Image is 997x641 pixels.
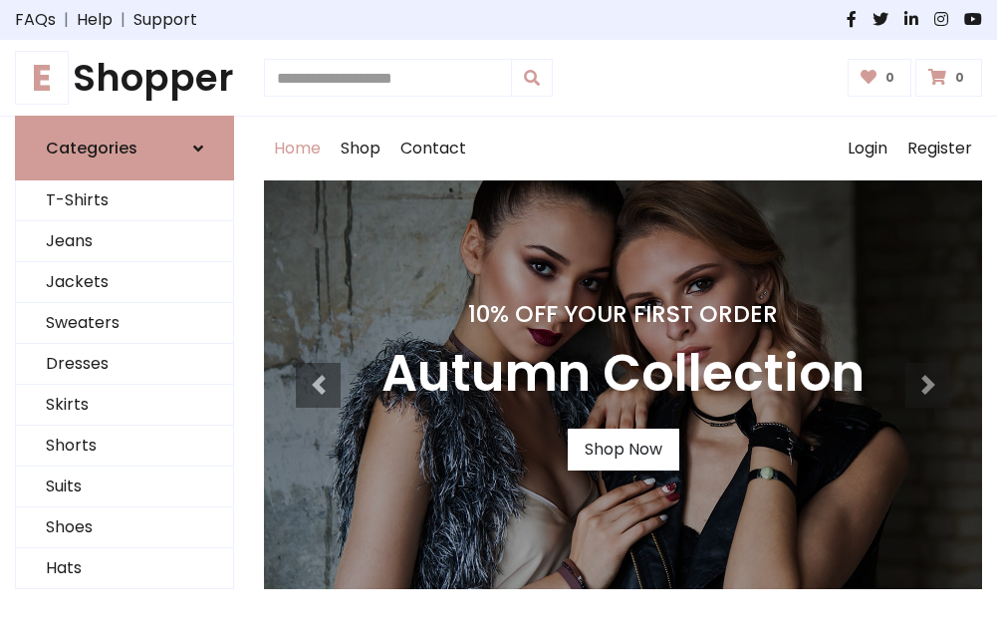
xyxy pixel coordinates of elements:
[16,180,233,221] a: T-Shirts
[133,8,197,32] a: Support
[16,344,233,385] a: Dresses
[15,51,69,105] span: E
[381,300,865,328] h4: 10% Off Your First Order
[15,56,234,100] a: EShopper
[16,262,233,303] a: Jackets
[950,69,969,87] span: 0
[16,426,233,467] a: Shorts
[331,117,390,180] a: Shop
[56,8,77,32] span: |
[46,139,137,158] h6: Categories
[568,429,679,471] a: Shop Now
[15,8,56,32] a: FAQs
[16,303,233,344] a: Sweaters
[113,8,133,32] span: |
[381,344,865,405] h3: Autumn Collection
[16,467,233,507] a: Suits
[915,59,982,97] a: 0
[264,117,331,180] a: Home
[15,56,234,100] h1: Shopper
[838,117,897,180] a: Login
[880,69,899,87] span: 0
[16,385,233,426] a: Skirts
[16,548,233,589] a: Hats
[16,507,233,548] a: Shoes
[77,8,113,32] a: Help
[848,59,912,97] a: 0
[15,116,234,180] a: Categories
[390,117,476,180] a: Contact
[16,221,233,262] a: Jeans
[897,117,982,180] a: Register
